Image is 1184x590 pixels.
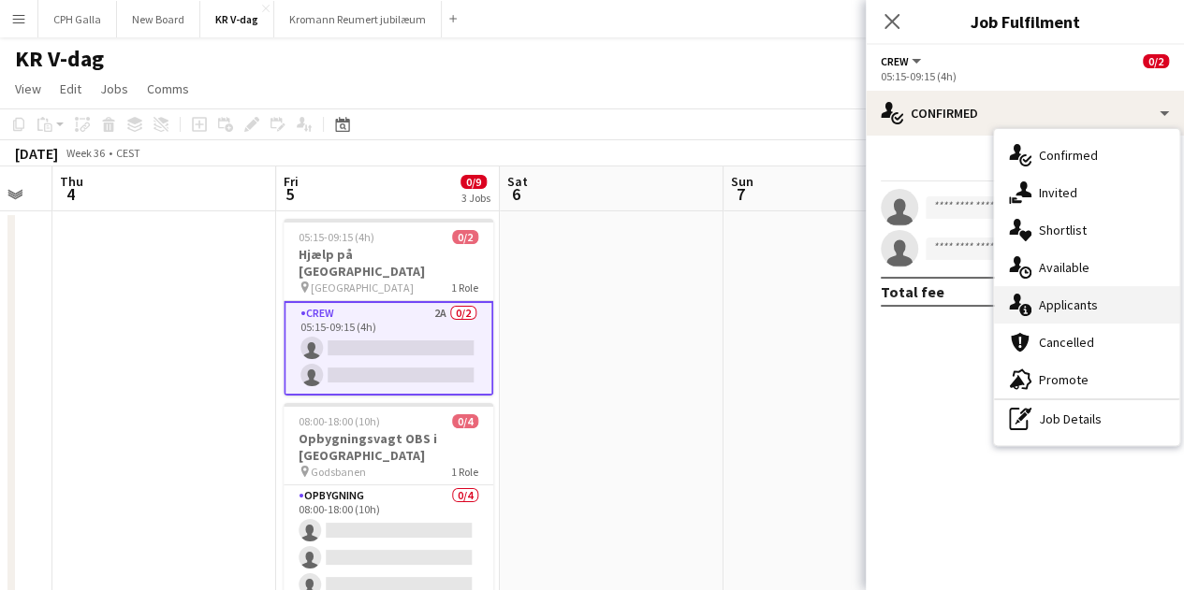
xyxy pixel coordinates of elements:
[881,282,944,301] div: Total fee
[284,173,299,190] span: Fri
[994,324,1179,361] div: Cancelled
[460,175,487,189] span: 0/9
[866,9,1184,34] h3: Job Fulfilment
[60,80,81,97] span: Edit
[62,146,109,160] span: Week 36
[994,249,1179,286] div: Available
[57,183,83,205] span: 4
[15,144,58,163] div: [DATE]
[38,1,117,37] button: CPH Galla
[15,45,104,73] h1: KR V-dag
[731,173,753,190] span: Sun
[52,77,89,101] a: Edit
[117,1,200,37] button: New Board
[284,246,493,280] h3: Hjælp på [GEOGRAPHIC_DATA]
[881,54,909,68] span: Crew
[1143,54,1169,68] span: 0/2
[994,211,1179,249] div: Shortlist
[311,465,366,479] span: Godsbanen
[451,465,478,479] span: 1 Role
[994,174,1179,211] div: Invited
[7,77,49,101] a: View
[994,400,1179,438] div: Job Details
[881,69,1169,83] div: 05:15-09:15 (4h)
[15,80,41,97] span: View
[507,173,528,190] span: Sat
[299,230,374,244] span: 05:15-09:15 (4h)
[866,91,1184,136] div: Confirmed
[881,54,924,68] button: Crew
[139,77,197,101] a: Comms
[994,286,1179,324] div: Applicants
[728,183,753,205] span: 7
[452,230,478,244] span: 0/2
[284,301,493,396] app-card-role: Crew2A0/205:15-09:15 (4h)
[284,430,493,464] h3: Opbygningsvagt OBS i [GEOGRAPHIC_DATA]
[274,1,442,37] button: Kromann Reumert jubilæum
[284,219,493,396] app-job-card: 05:15-09:15 (4h)0/2Hjælp på [GEOGRAPHIC_DATA] [GEOGRAPHIC_DATA]1 RoleCrew2A0/205:15-09:15 (4h)
[994,137,1179,174] div: Confirmed
[281,183,299,205] span: 5
[311,281,414,295] span: [GEOGRAPHIC_DATA]
[451,281,478,295] span: 1 Role
[461,191,490,205] div: 3 Jobs
[116,146,140,160] div: CEST
[100,80,128,97] span: Jobs
[147,80,189,97] span: Comms
[93,77,136,101] a: Jobs
[994,361,1179,398] div: Promote
[504,183,528,205] span: 6
[299,414,380,428] span: 08:00-18:00 (10h)
[200,1,274,37] button: KR V-dag
[60,173,83,190] span: Thu
[452,414,478,428] span: 0/4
